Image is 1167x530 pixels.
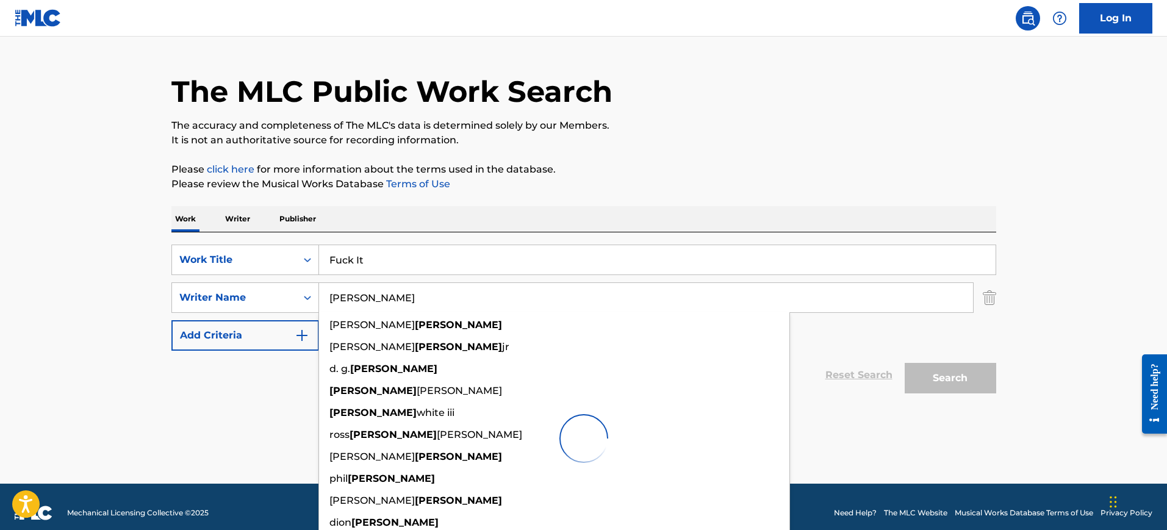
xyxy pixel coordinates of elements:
[171,177,996,192] p: Please review the Musical Works Database
[1047,6,1072,30] div: Help
[884,507,947,518] a: The MLC Website
[1021,11,1035,26] img: search
[350,363,437,374] strong: [PERSON_NAME]
[983,282,996,313] img: Delete Criterion
[67,507,209,518] span: Mechanical Licensing Collective © 2025
[15,9,62,27] img: MLC Logo
[329,363,350,374] span: d. g.
[329,495,415,506] span: [PERSON_NAME]
[415,319,502,331] strong: [PERSON_NAME]
[348,473,435,484] strong: [PERSON_NAME]
[1133,345,1167,443] iframe: Resource Center
[171,118,996,133] p: The accuracy and completeness of The MLC's data is determined solely by our Members.
[417,385,502,396] span: [PERSON_NAME]
[415,495,502,506] strong: [PERSON_NAME]
[171,206,199,232] p: Work
[221,206,254,232] p: Writer
[329,385,417,396] strong: [PERSON_NAME]
[1110,484,1117,520] div: Drag
[415,341,502,353] strong: [PERSON_NAME]
[955,507,1093,518] a: Musical Works Database Terms of Use
[1052,11,1067,26] img: help
[179,290,289,305] div: Writer Name
[171,245,996,399] form: Search Form
[329,473,348,484] span: phil
[171,133,996,148] p: It is not an authoritative source for recording information.
[1106,471,1167,530] iframe: Chat Widget
[329,319,415,331] span: [PERSON_NAME]
[171,162,996,177] p: Please for more information about the terms used in the database.
[351,517,439,528] strong: [PERSON_NAME]
[1079,3,1152,34] a: Log In
[295,328,309,343] img: 9d2ae6d4665cec9f34b9.svg
[834,507,877,518] a: Need Help?
[1101,507,1152,518] a: Privacy Policy
[502,341,509,353] span: jr
[1016,6,1040,30] a: Public Search
[550,404,617,472] img: preloader
[276,206,320,232] p: Publisher
[329,517,351,528] span: dion
[384,178,450,190] a: Terms of Use
[329,341,415,353] span: [PERSON_NAME]
[171,320,319,351] button: Add Criteria
[15,506,52,520] img: logo
[207,163,254,175] a: click here
[179,252,289,267] div: Work Title
[171,73,612,110] h1: The MLC Public Work Search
